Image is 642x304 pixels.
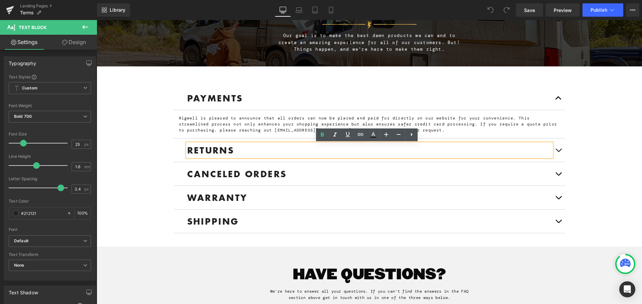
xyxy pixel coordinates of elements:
[14,114,32,119] b: Bold 700
[97,3,130,17] a: New Library
[9,227,91,232] div: Font
[110,7,125,13] span: Library
[500,3,513,17] button: Redo
[9,154,91,159] div: Line Height
[14,263,24,268] b: None
[84,187,90,191] span: px
[524,7,535,14] span: Save
[554,7,572,14] span: Preview
[9,199,91,204] div: Text Color
[20,3,97,9] a: Landing Pages
[178,12,368,33] p: Our goal is to make the best damn products we can and to create an amazing experience for all of ...
[546,3,580,17] a: Preview
[21,210,64,217] input: Color
[50,35,98,50] a: Design
[619,281,635,297] div: Open Intercom Messenger
[323,3,339,17] a: Mobile
[582,3,623,17] button: Publish
[173,268,373,281] p: We're here to answer all your questions. If you can't find the answers in the FAQ section above g...
[91,195,455,208] p: SHIPPING
[291,3,307,17] a: Laptop
[84,142,90,146] span: px
[307,3,323,17] a: Tablet
[75,208,91,219] div: %
[9,132,91,136] div: Font Size
[20,10,34,15] span: Terms
[91,147,455,161] p: CANCELED ORDERS
[591,7,607,13] span: Publish
[14,238,28,244] i: Default
[91,171,455,184] p: WARRANTY
[9,252,91,257] div: Text Transform
[9,177,91,181] div: Letter Spacing
[91,71,455,85] p: PAYMENTS
[22,85,37,91] b: Custom
[484,3,497,17] button: Undo
[9,103,91,108] div: Font Weight
[9,57,36,66] div: Typography
[9,286,38,295] div: Text Shadow
[84,165,90,169] span: em
[9,74,91,79] div: Text Styles
[19,25,46,30] span: Text Block
[82,95,461,113] span: Rigwell is pleased to announce that all orders can now be placed and paid for directly on our web...
[173,248,373,262] h3: HAVE QUESTIONS?
[91,123,455,137] p: RETURNS
[626,3,639,17] button: More
[275,3,291,17] a: Desktop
